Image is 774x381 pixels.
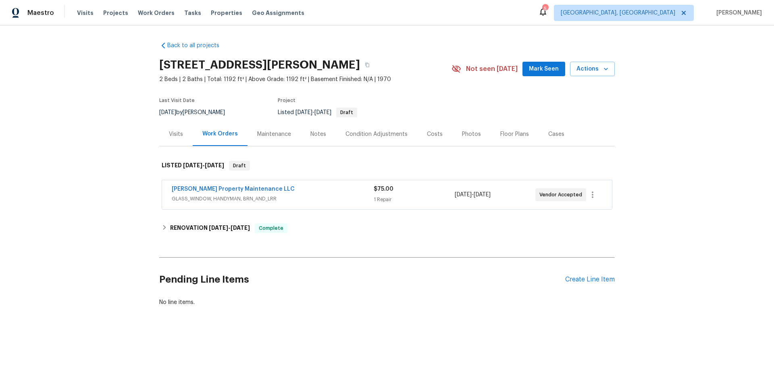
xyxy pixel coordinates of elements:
span: - [295,110,331,115]
span: Not seen [DATE] [466,65,518,73]
div: 5 [542,5,548,13]
span: Last Visit Date [159,98,195,103]
span: [DATE] [455,192,472,198]
div: Visits [169,130,183,138]
span: $75.00 [374,186,393,192]
span: [DATE] [231,225,250,231]
span: Vendor Accepted [539,191,585,199]
span: GLASS_WINDOW, HANDYMAN, BRN_AND_LRR [172,195,374,203]
span: [GEOGRAPHIC_DATA], [GEOGRAPHIC_DATA] [561,9,675,17]
span: [DATE] [474,192,491,198]
span: [PERSON_NAME] [713,9,762,17]
div: Notes [310,130,326,138]
span: [DATE] [314,110,331,115]
a: [PERSON_NAME] Property Maintenance LLC [172,186,295,192]
button: Mark Seen [522,62,565,77]
span: Draft [337,110,356,115]
div: Maintenance [257,130,291,138]
div: LISTED [DATE]-[DATE]Draft [159,153,615,179]
div: Work Orders [202,130,238,138]
div: Floor Plans [500,130,529,138]
div: Costs [427,130,443,138]
div: by [PERSON_NAME] [159,108,235,117]
h2: Pending Line Items [159,261,565,298]
span: [DATE] [183,162,202,168]
div: No line items. [159,298,615,306]
div: Condition Adjustments [345,130,408,138]
a: Back to all projects [159,42,237,50]
span: - [209,225,250,231]
button: Actions [570,62,615,77]
span: Mark Seen [529,64,559,74]
span: Listed [278,110,357,115]
span: - [455,191,491,199]
span: Complete [256,224,287,232]
span: Tasks [184,10,201,16]
h6: RENOVATION [170,223,250,233]
span: [DATE] [205,162,224,168]
button: Copy Address [360,58,375,72]
span: Maestro [27,9,54,17]
span: Project [278,98,295,103]
div: Cases [548,130,564,138]
span: Visits [77,9,94,17]
span: [DATE] [209,225,228,231]
h6: LISTED [162,161,224,171]
div: Photos [462,130,481,138]
span: - [183,162,224,168]
span: Draft [230,162,249,170]
div: RENOVATION [DATE]-[DATE]Complete [159,219,615,238]
span: Work Orders [138,9,175,17]
span: 2 Beds | 2 Baths | Total: 1192 ft² | Above Grade: 1192 ft² | Basement Finished: N/A | 1970 [159,75,451,83]
div: Create Line Item [565,276,615,283]
span: Actions [576,64,608,74]
span: [DATE] [295,110,312,115]
span: [DATE] [159,110,176,115]
div: 1 Repair [374,196,454,204]
h2: [STREET_ADDRESS][PERSON_NAME] [159,61,360,69]
span: Projects [103,9,128,17]
span: Geo Assignments [252,9,304,17]
span: Properties [211,9,242,17]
